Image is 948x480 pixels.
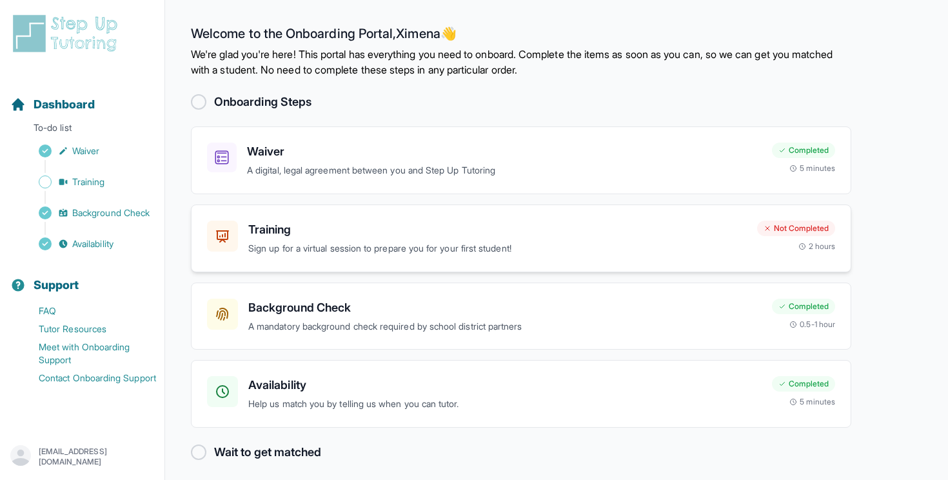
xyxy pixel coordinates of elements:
[72,237,114,250] span: Availability
[10,338,164,369] a: Meet with Onboarding Support
[72,145,99,157] span: Waiver
[10,369,164,387] a: Contact Onboarding Support
[214,93,311,111] h2: Onboarding Steps
[34,95,95,114] span: Dashboard
[798,241,836,252] div: 2 hours
[789,163,835,174] div: 5 minutes
[214,443,321,461] h2: Wait to get matched
[248,376,762,394] h3: Availability
[10,302,164,320] a: FAQ
[191,360,851,428] a: AvailabilityHelp us match you by telling us when you can tutor.Completed5 minutes
[247,163,762,178] p: A digital, legal agreement between you and Step Up Tutoring
[34,276,79,294] span: Support
[772,143,835,158] div: Completed
[10,204,164,222] a: Background Check
[10,173,164,191] a: Training
[789,319,835,330] div: 0.5-1 hour
[191,46,851,77] p: We're glad you're here! This portal has everything you need to onboard. Complete the items as soo...
[247,143,762,161] h3: Waiver
[191,26,851,46] h2: Welcome to the Onboarding Portal, Ximena 👋
[10,235,164,253] a: Availability
[5,121,159,139] p: To-do list
[10,142,164,160] a: Waiver
[39,446,154,467] p: [EMAIL_ADDRESS][DOMAIN_NAME]
[10,13,125,54] img: logo
[10,95,95,114] a: Dashboard
[248,319,762,334] p: A mandatory background check required by school district partners
[191,126,851,194] a: WaiverA digital, legal agreement between you and Step Up TutoringCompleted5 minutes
[5,255,159,299] button: Support
[10,320,164,338] a: Tutor Resources
[248,241,747,256] p: Sign up for a virtual session to prepare you for your first student!
[191,205,851,272] a: TrainingSign up for a virtual session to prepare you for your first student!Not Completed2 hours
[772,376,835,392] div: Completed
[72,206,150,219] span: Background Check
[10,445,154,468] button: [EMAIL_ADDRESS][DOMAIN_NAME]
[5,75,159,119] button: Dashboard
[757,221,835,236] div: Not Completed
[772,299,835,314] div: Completed
[248,221,747,239] h3: Training
[789,397,835,407] div: 5 minutes
[191,283,851,350] a: Background CheckA mandatory background check required by school district partnersCompleted0.5-1 hour
[248,299,762,317] h3: Background Check
[72,175,105,188] span: Training
[248,397,762,412] p: Help us match you by telling us when you can tutor.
